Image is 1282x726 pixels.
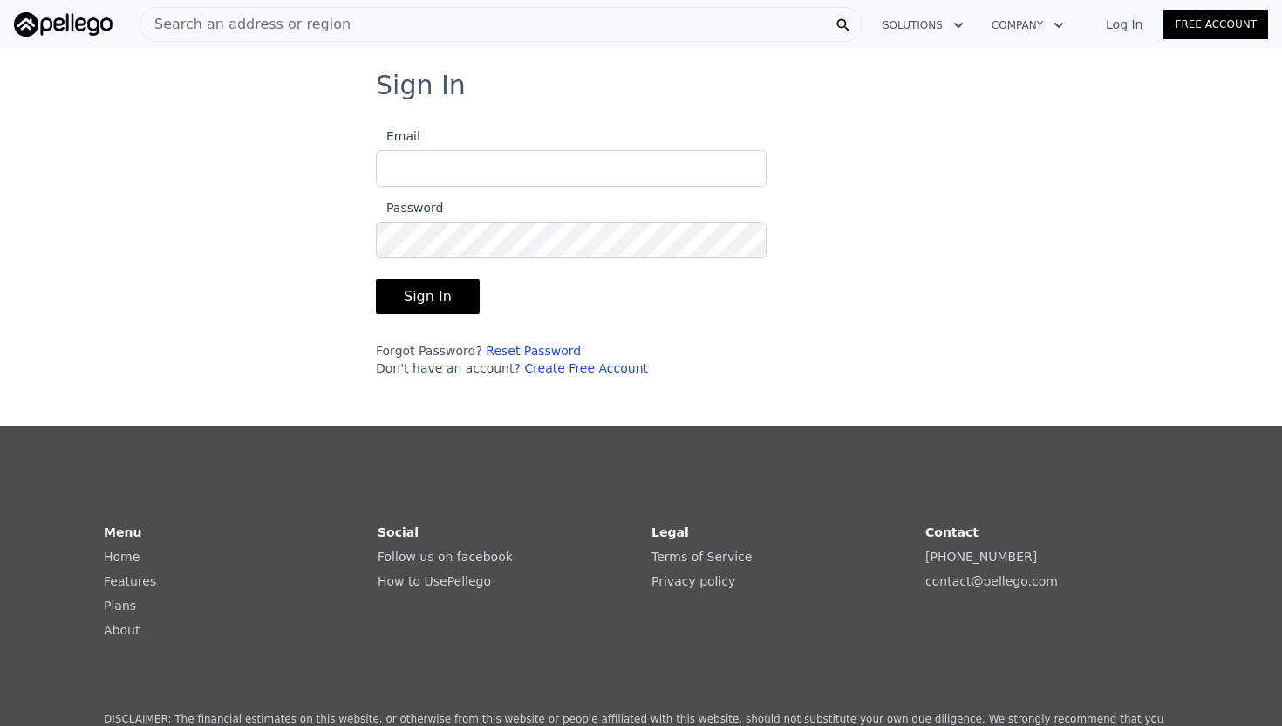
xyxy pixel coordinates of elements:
a: Plans [104,599,136,613]
input: Email [376,150,767,187]
img: Pellego [14,12,113,37]
a: contact@pellego.com [925,574,1058,588]
div: Forgot Password? Don't have an account? [376,342,767,377]
span: Search an address or region [140,14,351,35]
h3: Sign In [376,70,906,101]
span: Email [376,129,420,143]
a: Privacy policy [651,574,735,588]
a: Reset Password [486,344,581,358]
button: Company [978,10,1078,41]
strong: Contact [925,525,979,539]
a: Terms of Service [651,550,752,564]
a: Features [104,574,156,588]
a: Free Account [1163,10,1268,39]
a: Log In [1085,16,1163,33]
strong: Menu [104,525,141,539]
a: Home [104,550,140,564]
a: Create Free Account [524,361,648,375]
strong: Social [378,525,419,539]
span: Password [376,201,443,215]
strong: Legal [651,525,689,539]
a: How to UsePellego [378,574,491,588]
button: Solutions [869,10,978,41]
input: Password [376,222,767,258]
a: Follow us on facebook [378,550,513,564]
a: [PHONE_NUMBER] [925,550,1037,564]
a: About [104,623,140,637]
button: Sign In [376,279,480,314]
